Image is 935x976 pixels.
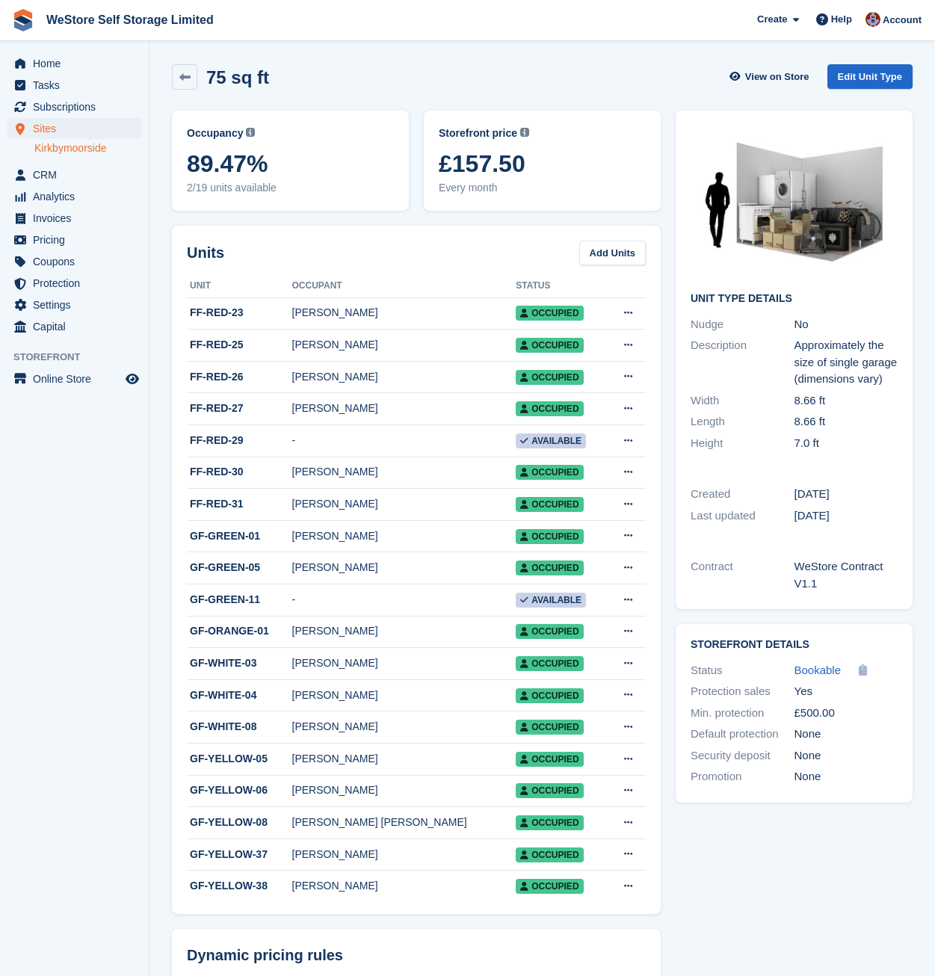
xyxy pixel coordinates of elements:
[187,496,292,512] div: FF-RED-31
[794,316,898,333] div: No
[516,879,583,894] span: Occupied
[33,368,123,389] span: Online Store
[439,126,517,141] span: Storefront price
[292,655,516,671] div: [PERSON_NAME]
[187,688,292,703] div: GF-WHITE-04
[187,464,292,480] div: FF-RED-30
[187,528,292,544] div: GF-GREEN-01
[187,369,292,385] div: FF-RED-26
[579,241,646,265] a: Add Units
[691,392,794,410] div: Width
[187,241,224,264] h2: Units
[691,507,794,525] div: Last updated
[439,180,646,196] span: Every month
[33,53,123,74] span: Home
[123,370,141,388] a: Preview store
[187,751,292,767] div: GF-YELLOW-05
[292,305,516,321] div: [PERSON_NAME]
[794,413,898,430] div: 8.66 ft
[292,878,516,894] div: [PERSON_NAME]
[292,751,516,767] div: [PERSON_NAME]
[292,425,516,457] td: -
[691,435,794,452] div: Height
[827,64,913,89] a: Edit Unit Type
[691,768,794,785] div: Promotion
[187,655,292,671] div: GF-WHITE-03
[7,96,141,117] a: menu
[794,392,898,410] div: 8.66 ft
[691,486,794,503] div: Created
[187,623,292,639] div: GF-ORANGE-01
[33,229,123,250] span: Pricing
[516,847,583,862] span: Occupied
[691,683,794,700] div: Protection sales
[794,662,842,679] a: Bookable
[292,464,516,480] div: [PERSON_NAME]
[7,229,141,250] a: menu
[33,294,123,315] span: Settings
[516,338,583,353] span: Occupied
[187,337,292,353] div: FF-RED-25
[33,164,123,185] span: CRM
[187,180,394,196] span: 2/19 units available
[187,274,292,298] th: Unit
[794,435,898,452] div: 7.0 ft
[33,273,123,294] span: Protection
[187,782,292,798] div: GF-YELLOW-06
[883,13,922,28] span: Account
[794,683,898,700] div: Yes
[691,705,794,722] div: Min. protection
[794,747,898,765] div: None
[516,752,583,767] span: Occupied
[206,67,269,87] h2: 75 sq ft
[865,12,880,27] img: Anthony Hobbs
[292,401,516,416] div: [PERSON_NAME]
[292,496,516,512] div: [PERSON_NAME]
[7,273,141,294] a: menu
[34,141,141,155] a: Kirkbymoorside
[292,337,516,353] div: [PERSON_NAME]
[516,433,586,448] span: Available
[794,726,898,743] div: None
[7,368,141,389] a: menu
[33,75,123,96] span: Tasks
[7,164,141,185] a: menu
[691,316,794,333] div: Nudge
[7,75,141,96] a: menu
[292,623,516,639] div: [PERSON_NAME]
[7,316,141,337] a: menu
[728,64,815,89] a: View on Store
[7,208,141,229] a: menu
[33,251,123,272] span: Coupons
[516,306,583,321] span: Occupied
[516,370,583,385] span: Occupied
[691,126,898,281] img: 75-sqft-unit.jpg
[516,783,583,798] span: Occupied
[13,350,149,365] span: Storefront
[33,316,123,337] span: Capital
[40,7,220,32] a: WeStore Self Storage Limited
[794,664,842,676] span: Bookable
[794,558,898,592] div: WeStore Contract V1.1
[187,878,292,894] div: GF-YELLOW-38
[516,656,583,671] span: Occupied
[33,208,123,229] span: Invoices
[187,560,292,575] div: GF-GREEN-05
[187,592,292,608] div: GF-GREEN-11
[691,413,794,430] div: Length
[691,747,794,765] div: Security deposit
[33,118,123,139] span: Sites
[691,662,794,679] div: Status
[439,150,646,177] span: £157.50
[516,688,583,703] span: Occupied
[520,128,529,137] img: icon-info-grey-7440780725fd019a000dd9b08b2336e03edf1995a4989e88bcd33f0948082b44.svg
[794,768,898,785] div: None
[292,274,516,298] th: Occupant
[794,337,898,388] div: Approximately the size of single garage (dimensions vary)
[292,782,516,798] div: [PERSON_NAME]
[292,369,516,385] div: [PERSON_NAME]
[516,529,583,544] span: Occupied
[187,401,292,416] div: FF-RED-27
[7,251,141,272] a: menu
[12,9,34,31] img: stora-icon-8386f47178a22dfd0bd8f6a31ec36ba5ce8667c1dd55bd0f319d3a0aa187defe.svg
